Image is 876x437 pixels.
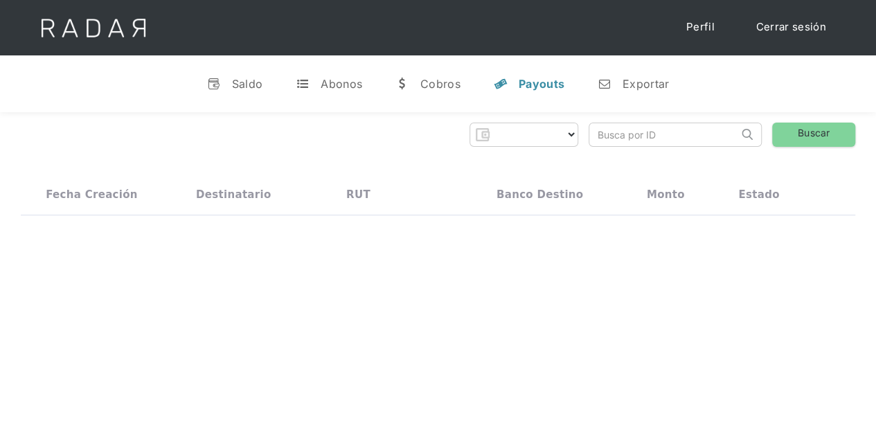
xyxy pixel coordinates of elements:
form: Form [470,123,578,147]
div: n [598,77,611,91]
input: Busca por ID [589,123,738,146]
div: Cobros [420,77,461,91]
div: RUT [346,188,370,201]
div: w [395,77,409,91]
div: Exportar [623,77,669,91]
div: Fecha creación [46,188,138,201]
div: Monto [647,188,685,201]
div: Destinatario [196,188,271,201]
a: Perfil [672,14,728,41]
div: y [494,77,508,91]
div: t [296,77,310,91]
a: Cerrar sesión [742,14,840,41]
div: Saldo [232,77,263,91]
a: Buscar [772,123,855,147]
div: Abonos [321,77,362,91]
div: Payouts [519,77,564,91]
div: Estado [738,188,779,201]
div: Banco destino [497,188,583,201]
div: v [207,77,221,91]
